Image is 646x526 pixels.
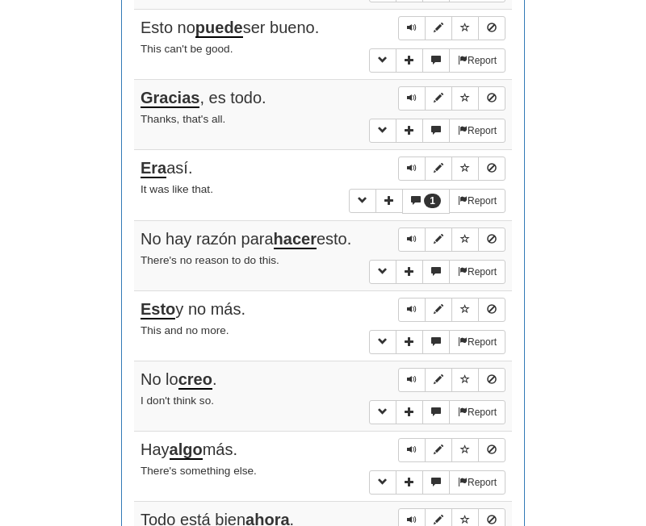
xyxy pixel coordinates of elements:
button: Play sentence audio [398,16,426,40]
span: 1 [430,195,435,207]
button: Play sentence audio [398,368,426,392]
button: Add sentence to collection [396,400,423,424]
button: Toggle ignore [478,16,505,40]
div: Sentence controls [398,228,505,252]
button: Toggle favorite [451,16,479,40]
button: Toggle grammar [369,119,396,143]
button: Toggle favorite [451,228,479,252]
button: Edit sentence [425,16,452,40]
button: Toggle ignore [478,438,505,462]
button: Toggle ignore [478,157,505,181]
button: Edit sentence [425,86,452,111]
div: Sentence controls [398,368,505,392]
button: Edit sentence [425,368,452,392]
button: Toggle grammar [369,260,396,284]
button: Add sentence to collection [396,330,423,354]
u: Esto [141,300,175,319]
div: More sentence controls [369,330,505,354]
button: Edit sentence [425,298,452,322]
u: creo [178,370,212,390]
small: Thanks, that's all. [141,113,225,125]
button: Play sentence audio [398,228,426,252]
button: Play sentence audio [398,157,426,181]
button: Edit sentence [425,438,452,462]
small: This can't be good. [141,43,233,55]
button: Add sentence to collection [396,48,423,73]
button: Toggle favorite [451,157,479,181]
span: , es todo. [141,89,266,108]
small: This and no more. [141,324,229,336]
button: Edit sentence [425,157,452,181]
button: Report [449,119,505,143]
button: Toggle grammar [369,48,396,73]
small: There's no reason to do this. [141,254,279,266]
button: Add sentence to collection [396,260,423,284]
u: puede [195,19,243,38]
u: Gracias [141,89,199,108]
u: algo [170,440,203,460]
div: Sentence controls [398,298,505,322]
button: Report [449,48,505,73]
button: Toggle favorite [451,368,479,392]
div: Sentence controls [398,438,505,462]
span: Hay más. [141,440,237,460]
button: Toggle favorite [451,438,479,462]
button: Edit sentence [425,228,452,252]
span: Esto no ser bueno. [141,19,319,38]
button: Toggle grammar [369,400,396,424]
div: Sentence controls [398,16,505,40]
div: Sentence controls [398,157,505,181]
button: Toggle grammar [369,470,396,495]
button: Toggle favorite [451,86,479,111]
button: Play sentence audio [398,86,426,111]
button: Add sentence to collection [375,189,403,213]
div: More sentence controls [369,48,505,73]
button: Toggle grammar [369,330,396,354]
small: It was like that. [141,183,213,195]
span: No hay razón para esto. [141,230,351,249]
button: Toggle ignore [478,86,505,111]
button: Report [449,330,505,354]
button: Report [449,470,505,495]
small: There's something else. [141,465,257,477]
u: hacer [274,230,317,249]
small: I don't think so. [141,394,214,407]
button: Toggle ignore [478,368,505,392]
span: y no más. [141,300,245,319]
div: More sentence controls [349,189,505,214]
div: More sentence controls [369,260,505,284]
button: Report [449,260,505,284]
div: More sentence controls [369,400,505,424]
div: More sentence controls [369,119,505,143]
button: Play sentence audio [398,298,426,322]
span: así. [141,159,193,178]
div: More sentence controls [369,470,505,495]
button: Toggle ignore [478,298,505,322]
button: Add sentence to collection [396,119,423,143]
button: Report [449,189,505,213]
button: Toggle grammar [349,189,376,213]
span: No lo . [141,370,217,390]
u: Era [141,159,166,178]
button: Play sentence audio [398,438,426,462]
button: Add sentence to collection [396,470,423,495]
button: 1 [402,189,450,214]
button: Toggle ignore [478,228,505,252]
button: Report [449,400,505,424]
button: Toggle favorite [451,298,479,322]
div: Sentence controls [398,86,505,111]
